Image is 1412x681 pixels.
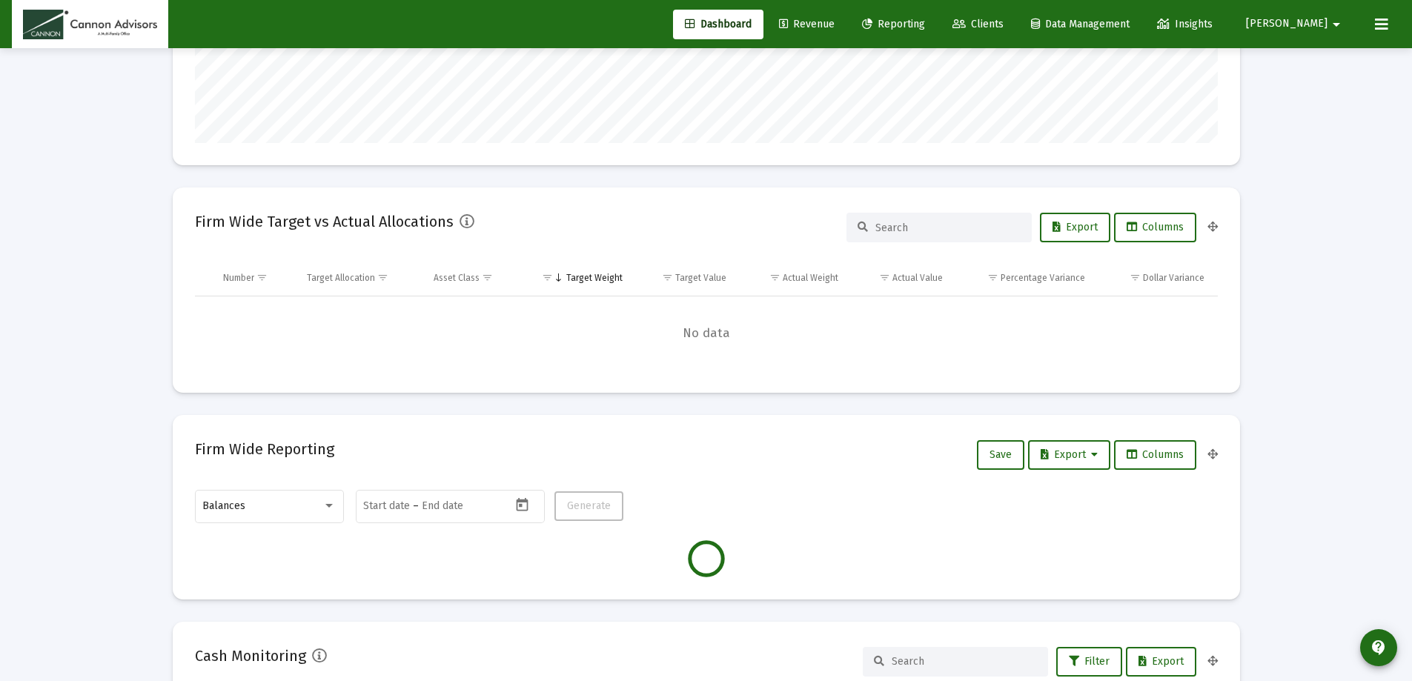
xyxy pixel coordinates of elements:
a: Clients [941,10,1015,39]
input: Search [875,222,1021,234]
div: Actual Value [892,272,943,284]
td: Column Number [213,260,297,296]
button: Export [1040,213,1110,242]
td: Column Target Value [633,260,738,296]
span: Show filter options for column 'Target Allocation' [377,272,388,283]
input: End date [422,500,493,512]
button: Export [1028,440,1110,470]
button: Save [977,440,1024,470]
span: No data [195,325,1218,342]
span: Show filter options for column 'Actual Value' [879,272,890,283]
mat-icon: arrow_drop_down [1328,10,1345,39]
button: [PERSON_NAME] [1228,9,1363,39]
span: Save [990,448,1012,461]
div: Data grid [195,260,1218,371]
span: Revenue [779,18,835,30]
div: Dollar Variance [1143,272,1204,284]
span: Filter [1069,655,1110,668]
h2: Firm Wide Target vs Actual Allocations [195,210,454,233]
button: Filter [1056,647,1122,677]
td: Column Actual Value [849,260,953,296]
td: Column Target Weight [522,260,633,296]
td: Column Dollar Variance [1096,260,1217,296]
span: Columns [1127,448,1184,461]
td: Column Actual Weight [737,260,848,296]
span: Generate [567,499,611,512]
button: Generate [554,491,623,521]
div: Asset Class [434,272,480,284]
span: Show filter options for column 'Target Weight' [542,272,553,283]
h2: Cash Monitoring [195,644,306,668]
div: Target Weight [566,272,623,284]
span: Columns [1127,221,1184,233]
span: Export [1041,448,1098,461]
span: Reporting [862,18,925,30]
span: [PERSON_NAME] [1246,18,1328,30]
div: Target Value [675,272,726,284]
a: Insights [1145,10,1224,39]
span: Show filter options for column 'Percentage Variance' [987,272,998,283]
span: Show filter options for column 'Dollar Variance' [1130,272,1141,283]
span: Clients [952,18,1004,30]
mat-icon: contact_support [1370,639,1388,657]
a: Dashboard [673,10,763,39]
td: Column Target Allocation [296,260,423,296]
td: Column Percentage Variance [953,260,1096,296]
span: – [413,500,419,512]
input: Search [892,655,1037,668]
span: Data Management [1031,18,1130,30]
a: Revenue [767,10,846,39]
img: Dashboard [23,10,157,39]
span: Export [1053,221,1098,233]
div: Target Allocation [307,272,375,284]
a: Data Management [1019,10,1141,39]
span: Show filter options for column 'Number' [256,272,268,283]
a: Reporting [850,10,937,39]
span: Show filter options for column 'Actual Weight' [769,272,780,283]
span: Show filter options for column 'Target Value' [662,272,673,283]
div: Number [223,272,254,284]
input: Start date [363,500,410,512]
button: Open calendar [511,494,533,516]
div: Percentage Variance [1001,272,1085,284]
button: Columns [1114,213,1196,242]
button: Columns [1114,440,1196,470]
span: Insights [1157,18,1213,30]
div: Actual Weight [783,272,838,284]
h2: Firm Wide Reporting [195,437,334,461]
span: Export [1138,655,1184,668]
span: Balances [202,499,245,512]
span: Dashboard [685,18,752,30]
button: Export [1126,647,1196,677]
span: Show filter options for column 'Asset Class' [482,272,493,283]
td: Column Asset Class [423,260,522,296]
